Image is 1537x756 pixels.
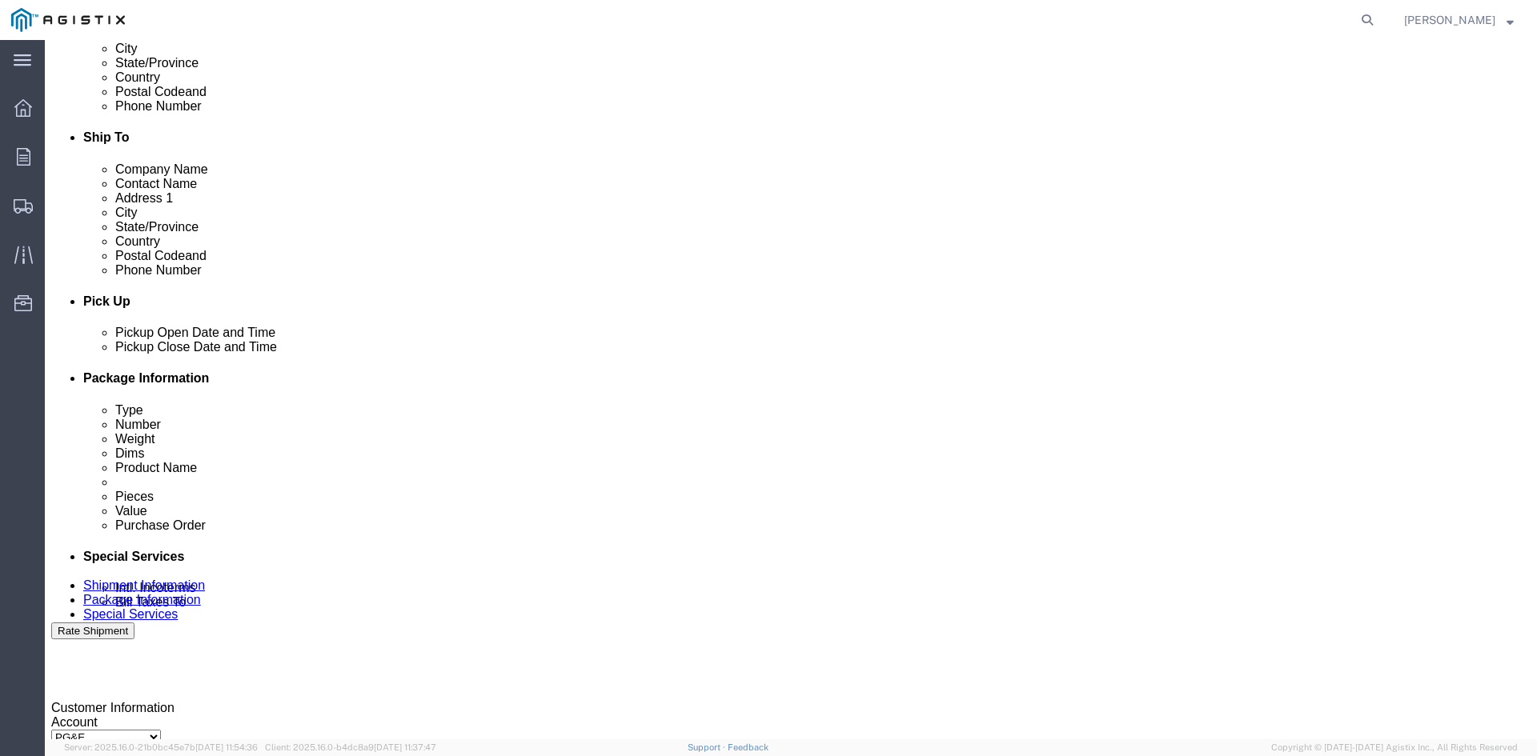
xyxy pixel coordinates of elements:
span: Copyright © [DATE]-[DATE] Agistix Inc., All Rights Reserved [1271,741,1518,754]
span: Mario Castellanos [1404,11,1495,29]
iframe: FS Legacy Container [45,40,1537,739]
a: Feedback [728,742,768,752]
span: [DATE] 11:37:47 [374,742,436,752]
img: logo [11,8,125,32]
span: [DATE] 11:54:36 [195,742,258,752]
span: Server: 2025.16.0-21b0bc45e7b [64,742,258,752]
span: Client: 2025.16.0-b4dc8a9 [265,742,436,752]
button: [PERSON_NAME] [1403,10,1515,30]
a: Support [688,742,728,752]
